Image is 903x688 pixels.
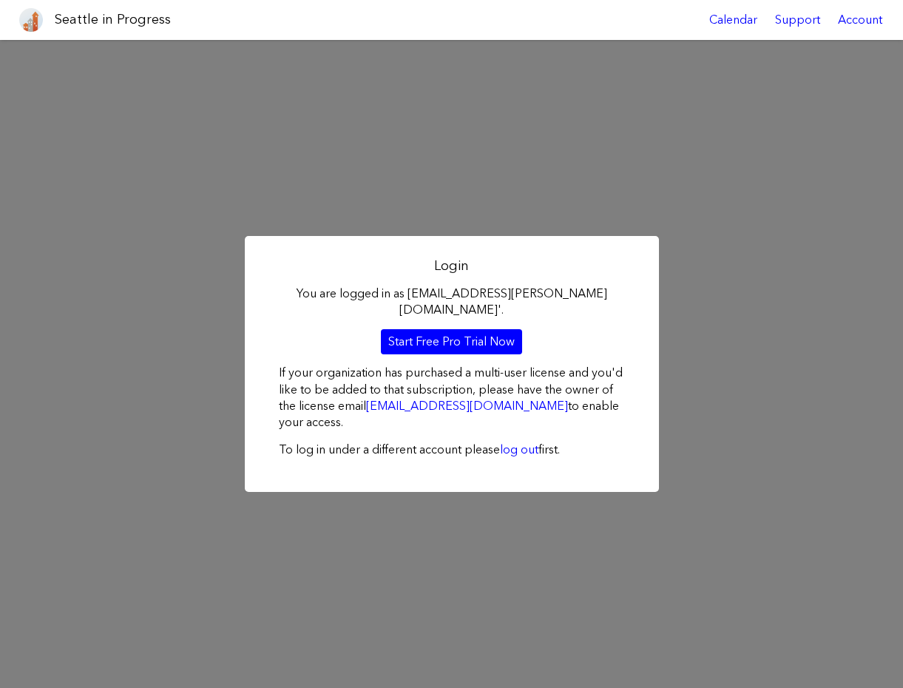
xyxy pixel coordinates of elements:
img: favicon-96x96.png [19,8,43,32]
h1: Seattle in Progress [55,10,171,29]
a: log out [500,442,538,456]
a: Start Free Pro Trial Now [381,329,522,354]
p: To log in under a different account please first. [279,442,625,458]
p: You are logged in as [EMAIL_ADDRESS][PERSON_NAME][DOMAIN_NAME]'. [279,286,625,319]
a: [EMAIL_ADDRESS][DOMAIN_NAME] [366,399,568,413]
h2: Login [279,257,625,275]
p: If your organization has purchased a multi-user license and you'd like to be added to that subscr... [279,365,625,431]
